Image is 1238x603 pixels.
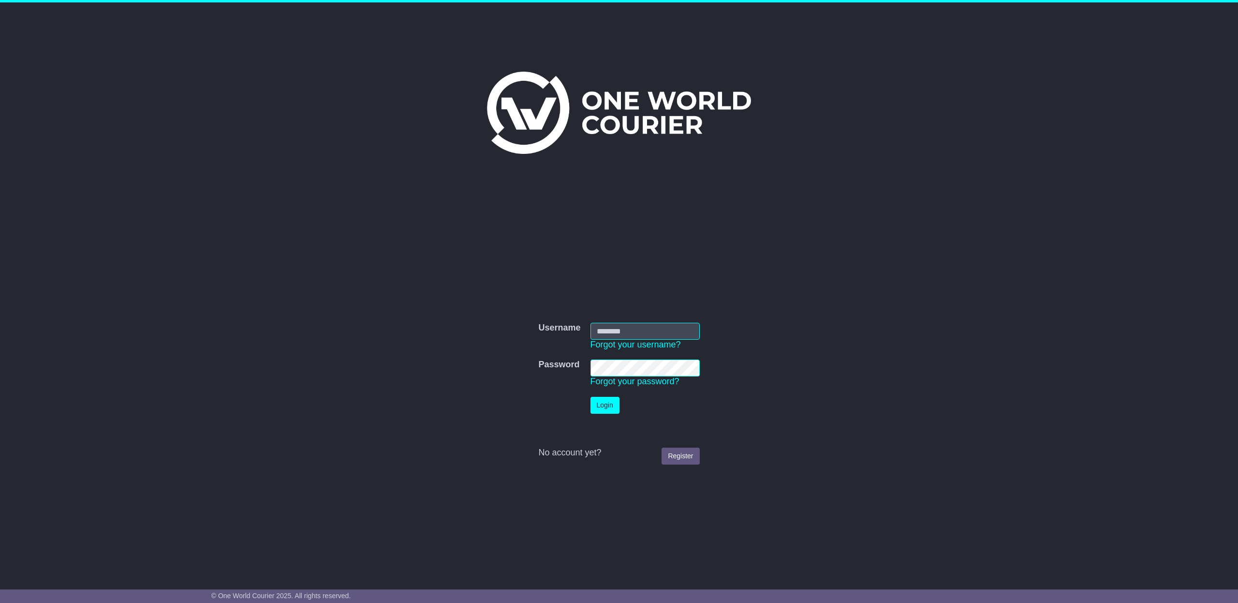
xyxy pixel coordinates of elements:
[590,397,619,414] button: Login
[662,448,699,465] a: Register
[538,323,580,333] label: Username
[538,448,699,458] div: No account yet?
[211,592,351,600] span: © One World Courier 2025. All rights reserved.
[487,72,751,154] img: One World
[590,340,681,349] a: Forgot your username?
[590,377,679,386] a: Forgot your password?
[538,360,579,370] label: Password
